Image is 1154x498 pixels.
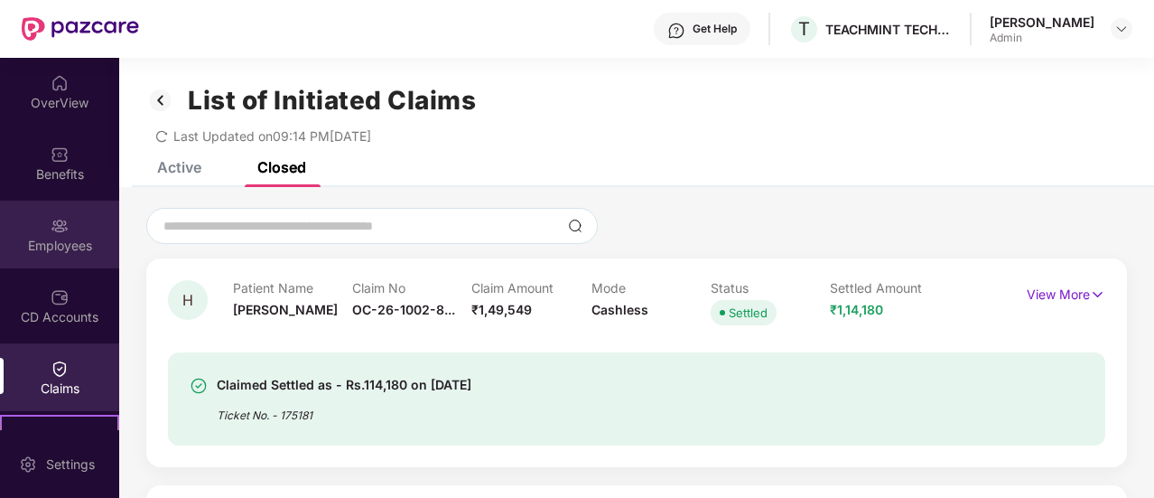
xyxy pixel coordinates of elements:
[217,396,471,424] div: Ticket No. - 175181
[41,456,100,474] div: Settings
[190,377,208,395] img: svg+xml;base64,PHN2ZyBpZD0iU3VjY2Vzcy0zMngzMiIgeG1sbnM9Imh0dHA6Ly93d3cudzMub3JnLzIwMDAvc3ZnIiB3aW...
[990,14,1094,31] div: [PERSON_NAME]
[51,288,69,306] img: svg+xml;base64,PHN2ZyBpZD0iQ0RfQWNjb3VudHMiIGRhdGEtbmFtZT0iQ0QgQWNjb3VudHMiIHhtbG5zPSJodHRwOi8vd3...
[471,302,532,317] span: ₹1,49,549
[51,360,69,378] img: svg+xml;base64,PHN2ZyBpZD0iQ2xhaW0iIHhtbG5zPSJodHRwOi8vd3d3LnczLm9yZy8yMDAwL3N2ZyIgd2lkdGg9IjIwIi...
[591,302,648,317] span: Cashless
[19,456,37,474] img: svg+xml;base64,PHN2ZyBpZD0iU2V0dGluZy0yMHgyMCIgeG1sbnM9Imh0dHA6Ly93d3cudzMub3JnLzIwMDAvc3ZnIiB3aW...
[51,146,69,164] img: svg+xml;base64,PHN2ZyBpZD0iQmVuZWZpdHMiIHhtbG5zPSJodHRwOi8vd3d3LnczLm9yZy8yMDAwL3N2ZyIgd2lkdGg9Ij...
[352,280,471,296] p: Claim No
[233,302,338,317] span: [PERSON_NAME]
[146,85,175,116] img: svg+xml;base64,PHN2ZyB3aWR0aD0iMzIiIGhlaWdodD0iMzIiIHZpZXdCb3g9IjAgMCAzMiAzMiIgZmlsbD0ibm9uZSIgeG...
[155,128,168,144] span: redo
[1090,285,1105,305] img: svg+xml;base64,PHN2ZyB4bWxucz0iaHR0cDovL3d3dy53My5vcmcvMjAwMC9zdmciIHdpZHRoPSIxNyIgaGVpZ2h0PSIxNy...
[667,22,685,40] img: svg+xml;base64,PHN2ZyBpZD0iSGVscC0zMngzMiIgeG1sbnM9Imh0dHA6Ly93d3cudzMub3JnLzIwMDAvc3ZnIiB3aWR0aD...
[233,280,352,296] p: Patient Name
[51,217,69,235] img: svg+xml;base64,PHN2ZyBpZD0iRW1wbG95ZWVzIiB4bWxucz0iaHR0cDovL3d3dy53My5vcmcvMjAwMC9zdmciIHdpZHRoPS...
[825,21,952,38] div: TEACHMINT TECHNOLOGIES PRIVATE LIMITED
[217,374,471,396] div: Claimed Settled as - Rs.114,180 on [DATE]
[173,128,371,144] span: Last Updated on 09:14 PM[DATE]
[830,302,883,317] span: ₹1,14,180
[729,304,768,322] div: Settled
[257,158,306,176] div: Closed
[568,219,582,233] img: svg+xml;base64,PHN2ZyBpZD0iU2VhcmNoLTMyeDMyIiB4bWxucz0iaHR0cDovL3d3dy53My5vcmcvMjAwMC9zdmciIHdpZH...
[1027,280,1105,305] p: View More
[471,280,591,296] p: Claim Amount
[157,158,201,176] div: Active
[990,31,1094,45] div: Admin
[188,85,476,116] h1: List of Initiated Claims
[352,302,455,317] span: OC-26-1002-8...
[711,280,830,296] p: Status
[1114,22,1129,36] img: svg+xml;base64,PHN2ZyBpZD0iRHJvcGRvd24tMzJ4MzIiIHhtbG5zPSJodHRwOi8vd3d3LnczLm9yZy8yMDAwL3N2ZyIgd2...
[22,17,139,41] img: New Pazcare Logo
[182,293,193,308] span: H
[798,18,810,40] span: T
[830,280,949,296] p: Settled Amount
[51,74,69,92] img: svg+xml;base64,PHN2ZyBpZD0iSG9tZSIgeG1sbnM9Imh0dHA6Ly93d3cudzMub3JnLzIwMDAvc3ZnIiB3aWR0aD0iMjAiIG...
[591,280,711,296] p: Mode
[693,22,737,36] div: Get Help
